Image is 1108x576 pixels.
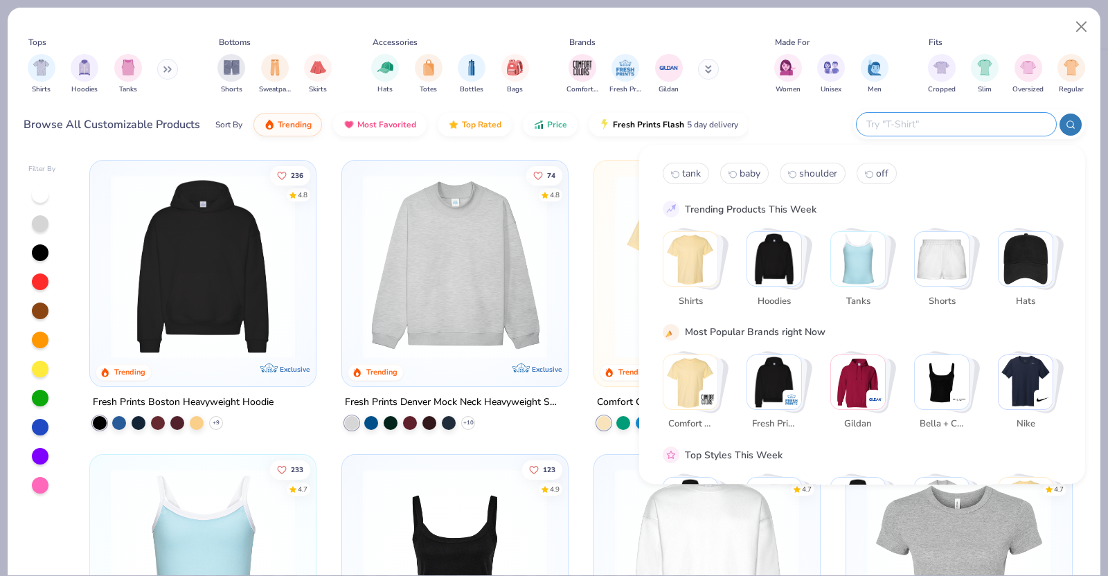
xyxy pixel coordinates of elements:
[1054,484,1064,494] div: 4.7
[71,54,98,95] div: filter for Hoodies
[566,54,598,95] div: filter for Comfort Colors
[663,478,717,532] img: Classic
[462,119,501,130] span: Top Rated
[914,354,978,437] button: Stack Card Button Bella + Canvas
[817,54,845,95] div: filter for Unisex
[71,84,98,95] span: Hoodies
[310,60,326,75] img: Skirts Image
[1036,393,1050,406] img: Nike
[663,354,726,437] button: Stack Card Button Comfort Colors
[507,84,523,95] span: Bags
[526,165,562,185] button: Like
[659,57,679,78] img: Gildan Image
[356,174,554,359] img: f5d85501-0dbb-4ee4-b115-c08fa3845d83
[914,478,978,560] button: Stack Card Button Cozy
[221,84,242,95] span: Shorts
[448,119,459,130] img: TopRated.gif
[28,164,56,174] div: Filter By
[33,60,49,75] img: Shirts Image
[28,36,46,48] div: Tops
[977,60,992,75] img: Slim Image
[978,84,992,95] span: Slim
[253,113,322,136] button: Trending
[998,354,1062,437] button: Stack Card Button Nike
[292,466,304,473] span: 233
[687,117,738,133] span: 5 day delivery
[776,84,801,95] span: Women
[665,449,677,462] img: pink_star.gif
[747,231,810,314] button: Stack Card Button Hoodies
[831,355,885,409] img: Gildan
[543,466,555,473] span: 123
[659,84,679,95] span: Gildan
[377,60,393,75] img: Hats Image
[458,54,485,95] button: filter button
[507,60,522,75] img: Bags Image
[28,54,55,95] div: filter for Shirts
[914,231,978,314] button: Stack Card Button Shorts
[217,54,245,95] button: filter button
[104,174,302,359] img: 91acfc32-fd48-4d6b-bdad-a4c1a30ac3fc
[217,54,245,95] div: filter for Shorts
[775,36,810,48] div: Made For
[1012,54,1044,95] button: filter button
[933,60,949,75] img: Cropped Image
[928,54,956,95] button: filter button
[215,118,242,131] div: Sort By
[522,460,562,479] button: Like
[999,478,1053,532] img: Athleisure
[919,295,964,309] span: Shorts
[213,419,220,427] span: + 9
[599,119,610,130] img: flash.gif
[458,54,485,95] div: filter for Bottles
[831,478,885,532] img: Preppy
[259,84,291,95] span: Sweatpants
[550,484,560,494] div: 4.9
[971,54,999,95] button: filter button
[868,84,882,95] span: Men
[77,60,92,75] img: Hoodies Image
[343,119,355,130] img: most_fav.gif
[747,354,810,437] button: Stack Card Button Fresh Prints
[928,84,956,95] span: Cropped
[668,295,713,309] span: Shirts
[463,419,474,427] span: + 10
[1012,54,1044,95] div: filter for Oversized
[830,354,894,437] button: Stack Card Button Gildan
[1020,60,1036,75] img: Oversized Image
[663,231,726,314] button: Stack Card Button Shirts
[1064,60,1080,75] img: Regular Image
[93,394,274,411] div: Fresh Prints Boston Heavyweight Hoodie
[298,190,308,200] div: 4.8
[371,54,399,95] button: filter button
[751,417,796,431] span: Fresh Prints
[28,54,55,95] button: filter button
[1003,295,1048,309] span: Hats
[547,172,555,179] span: 74
[774,54,802,95] button: filter button
[868,393,882,406] img: Gildan
[867,60,882,75] img: Men Image
[304,54,332,95] div: filter for Skirts
[861,54,888,95] button: filter button
[663,478,726,560] button: Stack Card Button Classic
[589,113,749,136] button: Fresh Prints Flash5 day delivery
[219,36,251,48] div: Bottoms
[663,163,709,184] button: tank0
[267,60,283,75] img: Sweatpants Image
[415,54,443,95] button: filter button
[597,394,784,411] div: Comfort Colors Adult Heavyweight T-Shirt
[915,355,969,409] img: Bella + Canvas
[609,54,641,95] div: filter for Fresh Prints
[665,326,677,339] img: party_popper.gif
[747,232,801,286] img: Hoodies
[501,54,529,95] div: filter for Bags
[415,54,443,95] div: filter for Totes
[685,202,816,217] div: Trending Products This Week
[32,84,51,95] span: Shirts
[928,54,956,95] div: filter for Cropped
[1003,417,1048,431] span: Nike
[304,54,332,95] button: filter button
[572,57,593,78] img: Comfort Colors Image
[861,54,888,95] div: filter for Men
